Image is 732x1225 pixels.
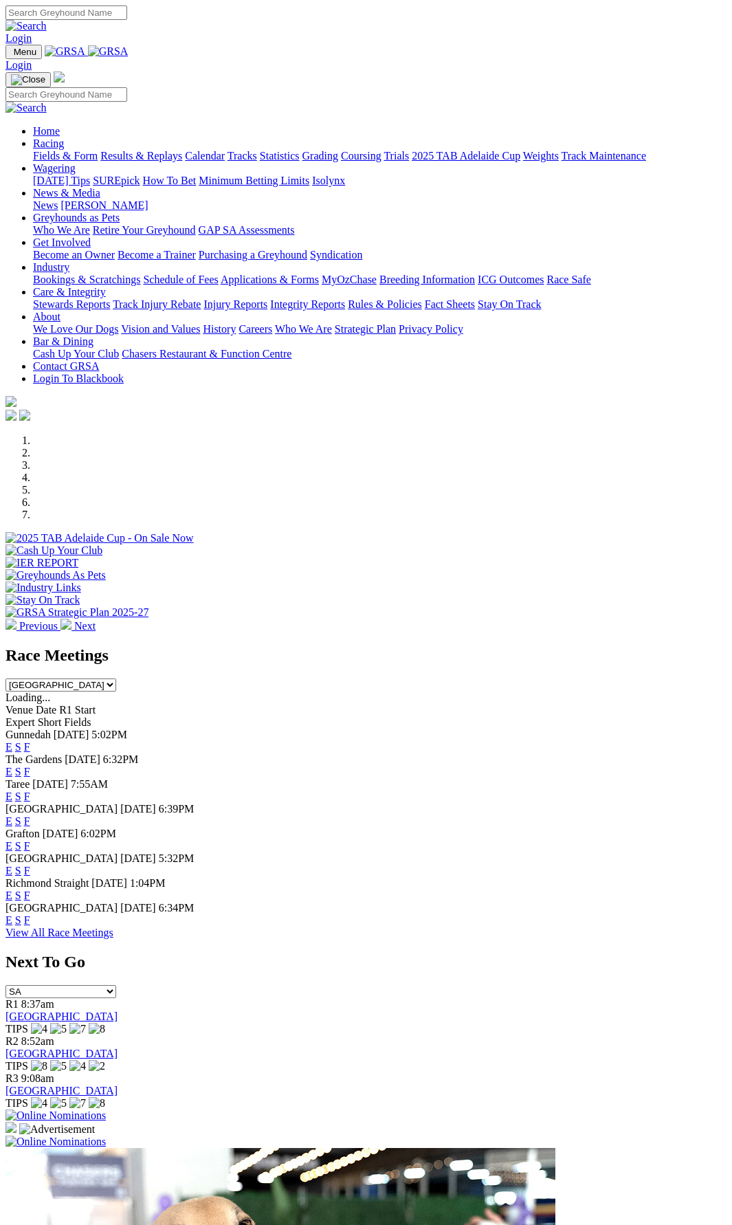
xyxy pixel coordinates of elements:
[24,741,30,753] a: F
[33,311,60,322] a: About
[159,902,195,914] span: 6:34PM
[21,1035,54,1047] span: 8:52am
[11,74,45,85] img: Close
[21,998,54,1010] span: 8:37am
[24,766,30,777] a: F
[33,323,727,335] div: About
[24,840,30,852] a: F
[65,753,100,765] span: [DATE]
[50,1060,67,1072] img: 5
[120,852,156,864] span: [DATE]
[15,890,21,901] a: S
[5,852,118,864] span: [GEOGRAPHIC_DATA]
[60,619,71,630] img: chevron-right-pager-white.svg
[5,840,12,852] a: E
[122,348,291,360] a: Chasers Restaurant & Function Centre
[5,557,78,569] img: IER REPORT
[60,199,148,211] a: [PERSON_NAME]
[15,766,21,777] a: S
[91,877,127,889] span: [DATE]
[239,323,272,335] a: Careers
[100,150,182,162] a: Results & Replays
[5,1122,16,1133] img: 15187_Greyhounds_GreysPlayCentral_Resize_SA_WebsiteBanner_300x115_2025.jpg
[5,729,51,740] span: Gunnedah
[5,5,127,20] input: Search
[5,87,127,102] input: Search
[33,373,124,384] a: Login To Blackbook
[91,729,127,740] span: 5:02PM
[5,998,19,1010] span: R1
[60,620,96,632] a: Next
[5,532,194,544] img: 2025 TAB Adelaide Cup - On Sale Now
[33,249,727,261] div: Get Involved
[19,410,30,421] img: twitter.svg
[5,741,12,753] a: E
[260,150,300,162] a: Statistics
[33,348,119,360] a: Cash Up Your Club
[335,323,396,335] a: Strategic Plan
[5,828,40,839] span: Grafton
[270,298,345,310] a: Integrity Reports
[143,274,218,285] a: Schedule of Fees
[5,582,81,594] img: Industry Links
[33,175,90,186] a: [DATE] Tips
[399,323,463,335] a: Privacy Policy
[33,199,58,211] a: News
[199,249,307,261] a: Purchasing a Greyhound
[69,1023,86,1035] img: 7
[33,199,727,212] div: News & Media
[5,1023,28,1035] span: TIPS
[89,1060,105,1072] img: 2
[5,594,80,606] img: Stay On Track
[33,348,727,360] div: Bar & Dining
[5,890,12,901] a: E
[5,396,16,407] img: logo-grsa-white.png
[425,298,475,310] a: Fact Sheets
[341,150,381,162] a: Coursing
[5,1035,19,1047] span: R2
[33,224,727,236] div: Greyhounds as Pets
[120,902,156,914] span: [DATE]
[120,803,156,815] span: [DATE]
[113,298,201,310] a: Track Injury Rebate
[33,236,91,248] a: Get Involved
[45,45,85,58] img: GRSA
[5,102,47,114] img: Search
[15,840,21,852] a: S
[5,620,60,632] a: Previous
[5,791,12,802] a: E
[5,927,113,938] a: View All Race Meetings
[478,298,541,310] a: Stay On Track
[33,360,99,372] a: Contact GRSA
[5,753,62,765] span: The Gardens
[275,323,332,335] a: Who We Are
[50,1023,67,1035] img: 5
[31,1060,47,1072] img: 8
[24,791,30,802] a: F
[312,175,345,186] a: Isolynx
[5,704,33,716] span: Venue
[89,1097,105,1110] img: 8
[143,175,197,186] a: How To Bet
[33,175,727,187] div: Wagering
[5,646,727,665] h2: Race Meetings
[322,274,377,285] a: MyOzChase
[5,716,35,728] span: Expert
[19,1123,95,1136] img: Advertisement
[89,1023,105,1035] img: 8
[93,175,140,186] a: SUREpick
[412,150,520,162] a: 2025 TAB Adelaide Cup
[203,298,267,310] a: Injury Reports
[15,791,21,802] a: S
[71,778,108,790] span: 7:55AM
[33,150,98,162] a: Fields & Form
[203,323,236,335] a: History
[221,274,319,285] a: Applications & Forms
[5,803,118,815] span: [GEOGRAPHIC_DATA]
[33,274,140,285] a: Bookings & Scratchings
[93,224,196,236] a: Retire Your Greyhound
[348,298,422,310] a: Rules & Policies
[64,716,91,728] span: Fields
[121,323,200,335] a: Vision and Values
[5,544,102,557] img: Cash Up Your Club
